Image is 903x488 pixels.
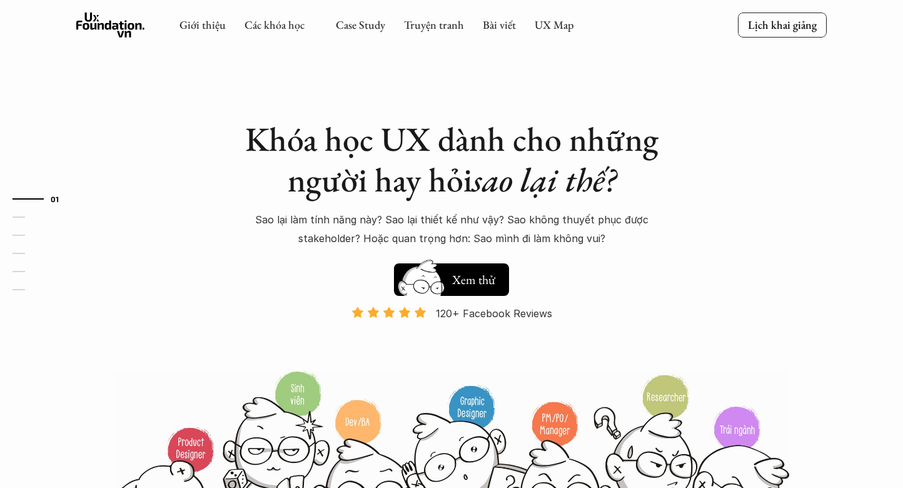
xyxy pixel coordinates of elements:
h5: Xem thử [450,271,497,288]
a: Giới thiệu [179,18,226,32]
p: Sao lại làm tính năng này? Sao lại thiết kế như vậy? Sao không thuyết phục được stakeholder? Hoặc... [233,210,670,248]
a: 120+ Facebook Reviews [340,306,563,369]
a: Case Study [336,18,385,32]
a: Bài viết [483,18,516,32]
a: Truyện tranh [404,18,464,32]
p: Lịch khai giảng [748,18,817,32]
a: Lịch khai giảng [738,13,827,37]
a: Các khóa học [245,18,305,32]
em: sao lại thế? [472,158,616,201]
a: Xem thử [394,257,509,296]
a: UX Map [535,18,574,32]
p: 120+ Facebook Reviews [436,304,552,323]
strong: 01 [51,194,59,203]
h1: Khóa học UX dành cho những người hay hỏi [233,119,670,200]
a: 01 [13,191,72,206]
